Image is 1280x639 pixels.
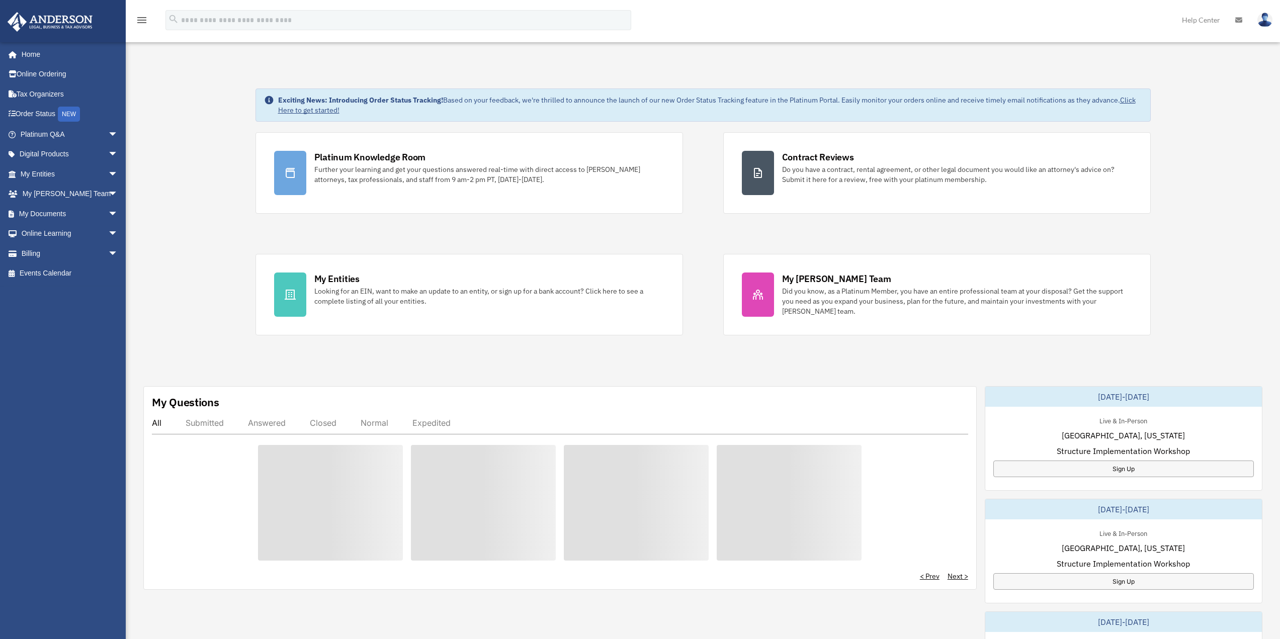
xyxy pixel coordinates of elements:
div: Expedited [412,418,451,428]
i: search [168,14,179,25]
i: menu [136,14,148,26]
span: [GEOGRAPHIC_DATA], [US_STATE] [1062,429,1185,441]
div: My [PERSON_NAME] Team [782,272,891,285]
a: Online Ordering [7,64,133,84]
div: Live & In-Person [1091,527,1155,538]
div: Do you have a contract, rental agreement, or other legal document you would like an attorney's ad... [782,164,1132,185]
a: My [PERSON_NAME] Team Did you know, as a Platinum Member, you have an entire professional team at... [723,254,1151,335]
span: arrow_drop_down [108,144,128,165]
a: menu [136,18,148,26]
span: arrow_drop_down [108,184,128,205]
a: My Documentsarrow_drop_down [7,204,133,224]
span: Structure Implementation Workshop [1057,445,1190,457]
div: Submitted [186,418,224,428]
span: arrow_drop_down [108,124,128,145]
a: Contract Reviews Do you have a contract, rental agreement, or other legal document you would like... [723,132,1151,214]
div: Further your learning and get your questions answered real-time with direct access to [PERSON_NAM... [314,164,664,185]
div: Normal [361,418,388,428]
a: Home [7,44,128,64]
div: [DATE]-[DATE] [985,612,1262,632]
a: Billingarrow_drop_down [7,243,133,263]
div: Looking for an EIN, want to make an update to an entity, or sign up for a bank account? Click her... [314,286,664,306]
div: Contract Reviews [782,151,854,163]
a: My Entitiesarrow_drop_down [7,164,133,184]
img: Anderson Advisors Platinum Portal [5,12,96,32]
div: Did you know, as a Platinum Member, you have an entire professional team at your disposal? Get th... [782,286,1132,316]
div: All [152,418,161,428]
div: [DATE]-[DATE] [985,499,1262,519]
a: Sign Up [993,461,1254,477]
div: Closed [310,418,336,428]
a: Next > [948,571,968,581]
a: Digital Productsarrow_drop_down [7,144,133,164]
a: < Prev [920,571,940,581]
span: arrow_drop_down [108,204,128,224]
span: arrow_drop_down [108,224,128,244]
span: Structure Implementation Workshop [1057,558,1190,570]
div: [DATE]-[DATE] [985,387,1262,407]
a: Order StatusNEW [7,104,133,125]
div: Live & In-Person [1091,415,1155,425]
a: Click Here to get started! [278,96,1136,115]
a: Platinum Knowledge Room Further your learning and get your questions answered real-time with dire... [255,132,683,214]
div: Answered [248,418,286,428]
div: Platinum Knowledge Room [314,151,426,163]
a: Online Learningarrow_drop_down [7,224,133,244]
a: Events Calendar [7,263,133,284]
a: Sign Up [993,573,1254,590]
div: My Questions [152,395,219,410]
span: arrow_drop_down [108,164,128,185]
a: Platinum Q&Aarrow_drop_down [7,124,133,144]
span: arrow_drop_down [108,243,128,264]
div: Based on your feedback, we're thrilled to announce the launch of our new Order Status Tracking fe... [278,95,1142,115]
a: My [PERSON_NAME] Teamarrow_drop_down [7,184,133,204]
strong: Exciting News: Introducing Order Status Tracking! [278,96,443,105]
a: My Entities Looking for an EIN, want to make an update to an entity, or sign up for a bank accoun... [255,254,683,335]
div: NEW [58,107,80,122]
div: My Entities [314,272,360,285]
a: Tax Organizers [7,84,133,104]
img: User Pic [1257,13,1272,27]
span: [GEOGRAPHIC_DATA], [US_STATE] [1062,542,1185,554]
